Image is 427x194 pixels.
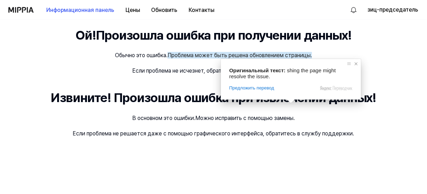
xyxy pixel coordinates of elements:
[229,85,274,91] span: Предложить перевод
[51,90,376,105] ya-tr-span: Извините! Произошла ошибка при извлечении данных!
[368,6,419,14] button: зиц-председатель
[229,67,286,73] span: Оригинальный текст:
[145,3,183,17] button: Обновить
[120,3,145,17] button: Цены
[41,3,120,17] button: Информационная панель
[126,6,140,14] ya-tr-span: Цены
[8,7,34,13] img: логотип
[132,115,195,121] ya-tr-span: В основном это ошибки.
[350,6,358,14] img: Алин
[145,0,183,20] a: Обновить
[73,130,354,137] ya-tr-span: Если проблема не решается даже с помощью графического интерфейса, обратитесь в службу поддержки.
[151,6,177,14] ya-tr-span: Обновить
[189,6,214,14] ya-tr-span: Контакты
[96,28,352,43] ya-tr-span: Произошла ошибка при получении данных!
[168,52,312,59] ya-tr-span: Проблема может быть решена обновлением страницы.
[183,3,220,17] button: Контакты
[76,28,96,43] ya-tr-span: Ой!
[229,67,337,79] span: shing the page might resolve the issue.
[46,6,114,14] ya-tr-span: Информационная панель
[115,52,168,59] ya-tr-span: Обычно это ошибка.
[132,67,295,74] ya-tr-span: Если проблема не исчезнет, обратитесь в службу поддержки.
[195,115,295,121] ya-tr-span: Можно исправить с помощью замены.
